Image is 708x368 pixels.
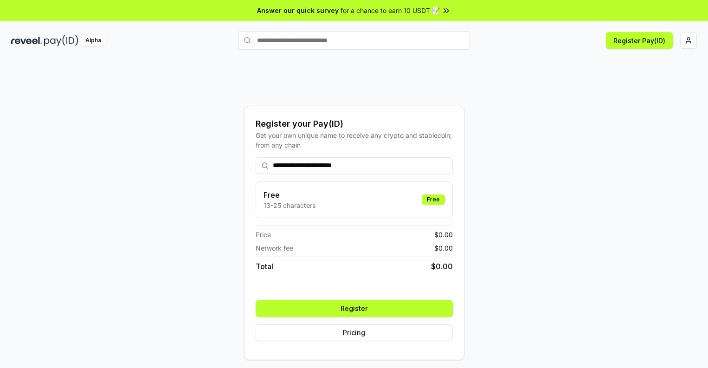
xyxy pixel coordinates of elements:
[434,230,453,239] span: $ 0.00
[80,35,106,46] div: Alpha
[264,200,315,210] p: 13-25 characters
[256,300,453,317] button: Register
[257,6,339,15] span: Answer our quick survey
[256,130,453,150] div: Get your own unique name to receive any crypto and stablecoin, from any chain
[434,243,453,253] span: $ 0.00
[256,243,293,253] span: Network fee
[256,117,453,130] div: Register your Pay(ID)
[422,194,445,205] div: Free
[11,35,42,46] img: reveel_dark
[341,6,440,15] span: for a chance to earn 10 USDT 📝
[256,230,271,239] span: Price
[264,189,315,200] h3: Free
[44,35,78,46] img: pay_id
[431,261,453,272] span: $ 0.00
[256,324,453,341] button: Pricing
[256,261,273,272] span: Total
[606,32,673,49] button: Register Pay(ID)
